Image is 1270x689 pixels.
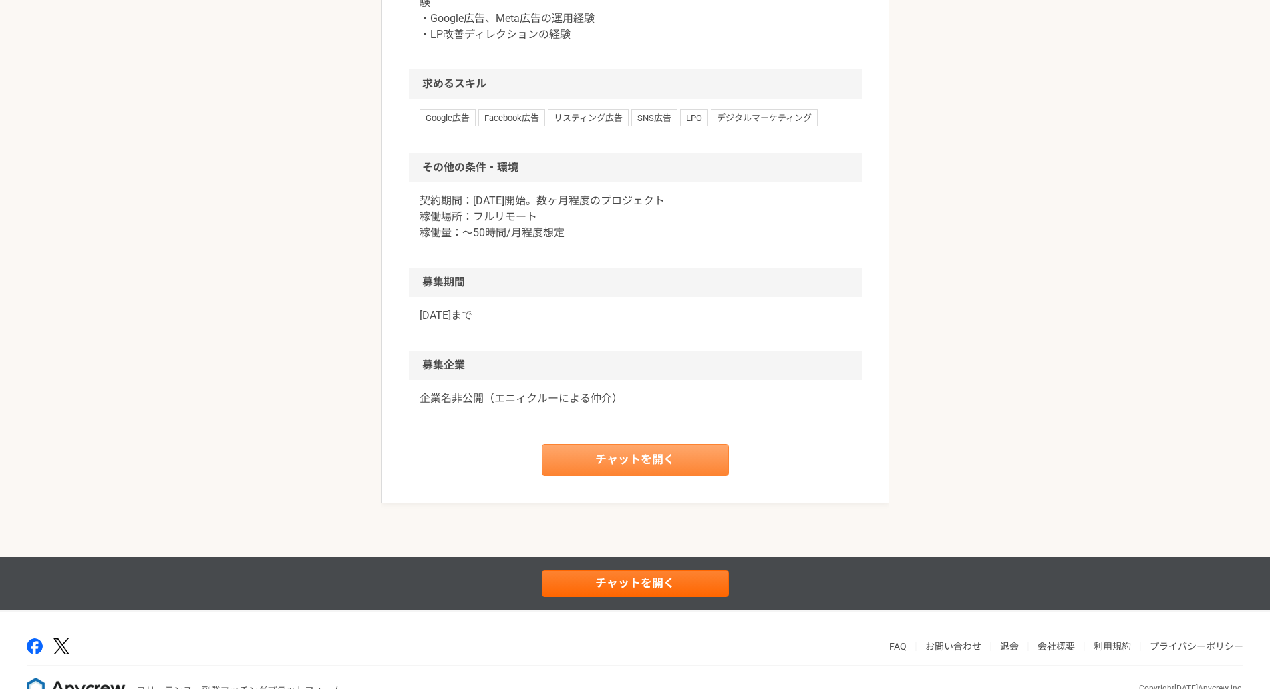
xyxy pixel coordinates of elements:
[1038,641,1075,652] a: 会社概要
[889,641,907,652] a: FAQ
[27,638,43,654] img: facebook-2adfd474.png
[478,109,545,126] span: Facebook広告
[631,109,677,126] span: SNS広告
[711,109,818,126] span: デジタルマーケティング
[409,153,862,182] h2: その他の条件・環境
[53,638,69,655] img: x-391a3a86.png
[1150,641,1243,652] a: プライバシーポリシー
[680,109,708,126] span: LPO
[1000,641,1019,652] a: 退会
[420,109,476,126] span: Google広告
[420,308,851,324] p: [DATE]まで
[925,641,981,652] a: お問い合わせ
[409,268,862,297] h2: 募集期間
[548,109,629,126] span: リスティング広告
[542,570,729,597] a: チャットを開く
[409,351,862,380] h2: 募集企業
[1094,641,1131,652] a: 利用規約
[420,391,851,407] a: 企業名非公開（エニィクルーによる仲介）
[542,444,729,476] a: チャットを開く
[409,69,862,99] h2: 求めるスキル
[420,193,851,241] p: 契約期間：[DATE]開始。数ヶ月程度のプロジェクト 稼働場所：フルリモート 稼働量：〜50時間/月程度想定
